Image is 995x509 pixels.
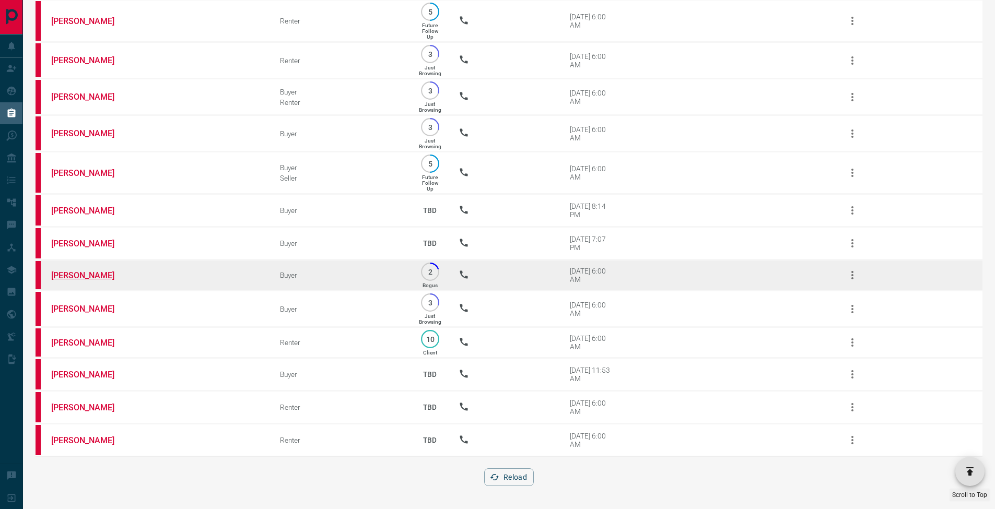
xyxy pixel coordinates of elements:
[36,80,41,114] div: property.ca
[36,1,41,41] div: property.ca
[36,43,41,77] div: property.ca
[51,435,130,445] a: [PERSON_NAME]
[570,13,614,29] div: [DATE] 6:00 AM
[51,403,130,412] a: [PERSON_NAME]
[280,163,402,172] div: Buyer
[36,228,41,258] div: property.ca
[484,468,534,486] button: Reload
[417,196,443,224] p: TBD
[280,206,402,215] div: Buyer
[51,16,130,26] a: [PERSON_NAME]
[570,366,614,383] div: [DATE] 11:53 AM
[280,436,402,444] div: Renter
[280,56,402,65] div: Renter
[570,267,614,283] div: [DATE] 6:00 AM
[51,338,130,348] a: [PERSON_NAME]
[422,22,438,40] p: Future Follow Up
[51,168,130,178] a: [PERSON_NAME]
[422,174,438,192] p: Future Follow Up
[280,338,402,347] div: Renter
[426,123,434,131] p: 3
[419,138,441,149] p: Just Browsing
[426,87,434,94] p: 3
[51,206,130,216] a: [PERSON_NAME]
[51,370,130,380] a: [PERSON_NAME]
[51,128,130,138] a: [PERSON_NAME]
[51,55,130,65] a: [PERSON_NAME]
[423,350,437,356] p: Client
[36,359,41,389] div: property.ca
[51,270,130,280] a: [PERSON_NAME]
[51,239,130,248] a: [PERSON_NAME]
[423,282,438,288] p: Bogus
[426,335,434,343] p: 10
[51,304,130,314] a: [PERSON_NAME]
[419,313,441,325] p: Just Browsing
[426,8,434,16] p: 5
[570,125,614,142] div: [DATE] 6:00 AM
[36,328,41,357] div: property.ca
[570,399,614,416] div: [DATE] 6:00 AM
[280,305,402,313] div: Buyer
[36,392,41,422] div: property.ca
[36,292,41,326] div: property.ca
[426,268,434,276] p: 2
[280,239,402,247] div: Buyer
[426,160,434,168] p: 5
[419,101,441,113] p: Just Browsing
[36,261,41,289] div: property.ca
[417,229,443,257] p: TBD
[426,50,434,58] p: 3
[570,89,614,105] div: [DATE] 6:00 AM
[280,17,402,25] div: Renter
[417,360,443,388] p: TBD
[570,52,614,69] div: [DATE] 6:00 AM
[570,432,614,448] div: [DATE] 6:00 AM
[280,174,402,182] div: Seller
[570,202,614,219] div: [DATE] 8:14 PM
[280,129,402,138] div: Buyer
[280,370,402,378] div: Buyer
[280,98,402,106] div: Renter
[570,301,614,317] div: [DATE] 6:00 AM
[36,425,41,455] div: property.ca
[417,426,443,454] p: TBD
[36,195,41,226] div: property.ca
[36,116,41,150] div: property.ca
[426,299,434,306] p: 3
[36,153,41,193] div: property.ca
[570,334,614,351] div: [DATE] 6:00 AM
[419,65,441,76] p: Just Browsing
[417,393,443,421] p: TBD
[280,88,402,96] div: Buyer
[51,92,130,102] a: [PERSON_NAME]
[280,403,402,411] div: Renter
[570,164,614,181] div: [DATE] 6:00 AM
[280,271,402,279] div: Buyer
[570,235,614,252] div: [DATE] 7:07 PM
